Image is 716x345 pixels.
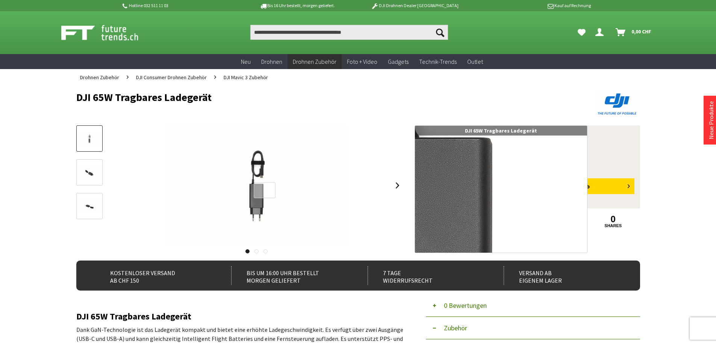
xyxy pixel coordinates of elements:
[121,1,239,10] p: Hotline 032 511 11 03
[61,23,155,42] img: Shop Futuretrends - zur Startseite wechseln
[136,74,207,81] span: DJI Consumer Drohnen Zubehör
[595,92,640,116] img: DJI
[631,26,651,38] span: 0,00 CHF
[76,312,403,321] h2: DJI 65W Tragbares Ladegerät
[465,127,537,134] span: DJI 65W Tragbares Ladegerät
[250,25,448,40] input: Produkt, Marke, Kategorie, EAN, Artikelnummer…
[79,132,100,146] img: Vorschau: DJI 65W Tragbares Ladegerät
[467,58,483,65] span: Outlet
[347,58,377,65] span: Foto + Video
[574,25,589,40] a: Meine Favoriten
[167,125,347,246] img: DJI 65W Tragbares Ladegerät
[224,74,268,81] span: DJI Mavic 3 Zubehör
[76,92,527,103] h1: DJI 65W Tragbares Ladegerät
[261,58,282,65] span: Drohnen
[293,58,336,65] span: Drohnen Zubehör
[76,69,123,86] a: Drohnen Zubehör
[342,54,383,69] a: Foto + Video
[414,54,462,69] a: Technik-Trends
[432,25,448,40] button: Suchen
[241,58,251,65] span: Neu
[474,1,591,10] p: Kauf auf Rechnung
[236,54,256,69] a: Neu
[462,54,488,69] a: Outlet
[592,25,610,40] a: Dein Konto
[707,101,715,139] a: Neue Produkte
[426,317,640,339] button: Zubehör
[95,266,215,285] div: Kostenloser Versand ab CHF 150
[256,54,288,69] a: Drohnen
[613,25,655,40] a: Warenkorb
[587,215,639,223] a: 0
[288,54,342,69] a: Drohnen Zubehör
[80,74,119,81] span: Drohnen Zubehör
[368,266,487,285] div: 7 Tage Widerrufsrecht
[220,69,272,86] a: DJI Mavic 3 Zubehör
[383,54,414,69] a: Gadgets
[231,266,351,285] div: Bis um 16:00 Uhr bestellt Morgen geliefert
[356,1,473,10] p: DJI Drohnen Dealer [GEOGRAPHIC_DATA]
[504,266,624,285] div: Versand ab eigenem Lager
[132,69,210,86] a: DJI Consumer Drohnen Zubehör
[426,294,640,317] button: 0 Bewertungen
[239,1,356,10] p: Bis 16 Uhr bestellt, morgen geliefert.
[587,223,639,228] a: shares
[388,58,409,65] span: Gadgets
[419,58,457,65] span: Technik-Trends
